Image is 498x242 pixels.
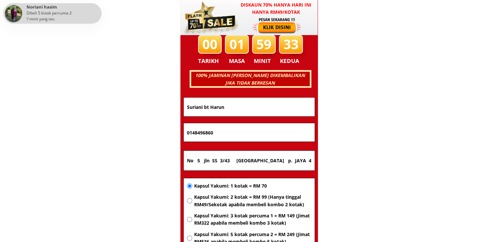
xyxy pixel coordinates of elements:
[234,1,318,16] h3: Diskaun 70% hanya hari ini hanya RM49/kotak
[185,151,313,171] input: Alamat
[226,56,248,66] h3: MASA
[190,72,309,87] h3: 100% JAMINAN [PERSON_NAME] DIKEMBALIKAN JIKA TIDAK BERKESAN
[198,56,226,66] h3: TARIKH
[280,56,301,66] h3: KEDUA
[185,123,313,142] input: Nombor Telefon Bimbit
[254,56,273,66] h3: MINIT
[194,182,311,190] span: Kapsul Yakumi: 1 kotak = RM 70
[194,193,311,208] span: Kapsul Yakumi: 2 kotak = RM 99 (Hanya tinggal RM49/Sekotak apabila membeli kombo 2 kotak)
[185,98,313,116] input: Nama penuh
[194,212,311,227] span: Kapsul Yakumi: 3 kotak percuma 1 = RM 149 (Jimat RM322 apabila membeli kombo 3 kotak)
